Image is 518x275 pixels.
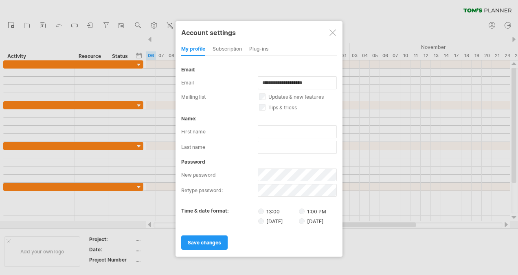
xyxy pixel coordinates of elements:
[258,208,264,214] input: 13:00
[249,43,268,56] div: Plug-ins
[258,218,264,224] input: [DATE]
[181,184,258,197] label: retype password:
[181,76,258,89] label: email
[299,218,324,224] label: [DATE]
[181,94,259,100] label: mailing list
[181,235,228,250] a: save changes
[181,115,337,122] div: name:
[181,67,337,73] div: email:
[213,43,242,56] div: subscription
[188,240,221,246] span: save changes
[181,43,205,56] div: my profile
[181,159,337,165] div: password
[258,217,298,224] label: [DATE]
[181,141,258,154] label: last name
[259,104,346,111] label: tips & tricks
[181,125,258,138] label: first name
[181,208,229,214] label: time & date format:
[259,94,346,100] label: updates & new features
[181,169,258,182] label: new password
[299,218,305,224] input: [DATE]
[299,208,326,215] label: 1:00 PM
[299,208,305,214] input: 1:00 PM
[258,208,298,215] label: 13:00
[181,25,337,40] div: Account settings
